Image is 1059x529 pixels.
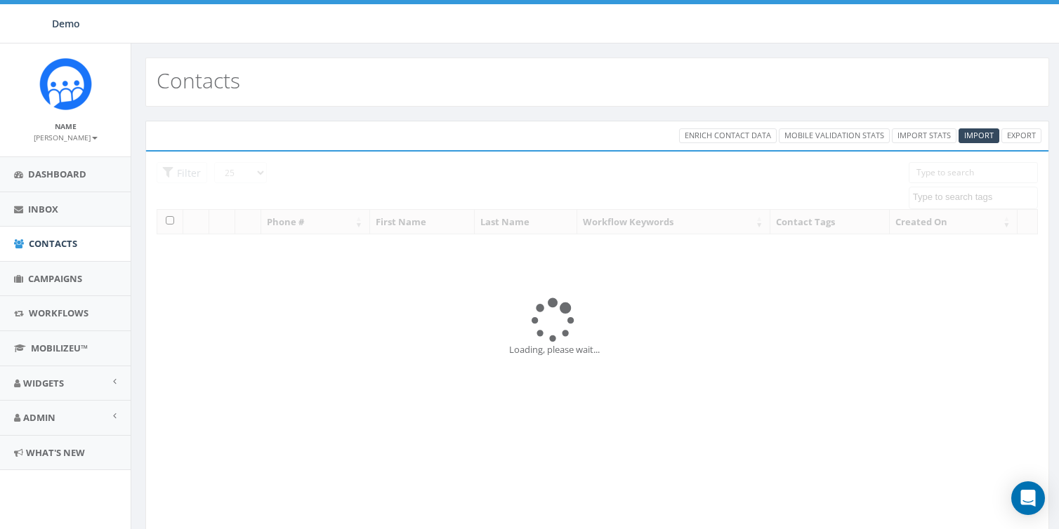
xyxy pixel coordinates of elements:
[26,446,85,459] span: What's New
[959,128,999,143] a: Import
[892,128,956,143] a: Import Stats
[52,17,80,30] span: Demo
[509,343,685,356] div: Loading, please wait...
[28,272,82,285] span: Campaigns
[29,237,77,250] span: Contacts
[23,411,55,424] span: Admin
[685,130,771,140] span: Enrich Contact Data
[39,58,92,110] img: Icon_1.png
[28,203,58,215] span: Inbox
[23,377,64,389] span: Widgets
[28,168,86,180] span: Dashboard
[1011,481,1045,515] div: Open Intercom Messenger
[157,69,240,92] h2: Contacts
[29,307,88,319] span: Workflows
[679,128,777,143] a: Enrich Contact Data
[1001,128,1041,143] a: Export
[31,342,88,354] span: MobilizeU™
[34,133,98,142] small: [PERSON_NAME]
[964,130,994,140] span: Import
[55,121,77,131] small: Name
[779,128,890,143] a: Mobile Validation Stats
[964,130,994,140] span: CSV files only
[34,130,98,143] a: [PERSON_NAME]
